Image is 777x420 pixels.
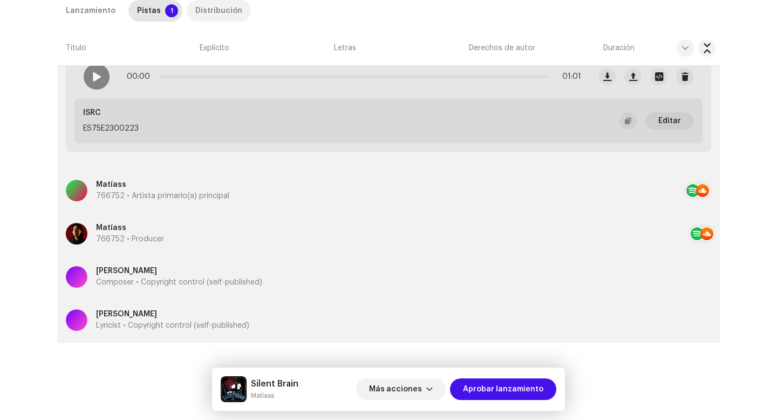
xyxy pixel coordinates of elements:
span: Letras [334,43,356,53]
span: Editar [658,110,681,132]
span: Más acciones [369,378,422,400]
h5: Silent Brain [251,377,298,390]
span: Explícito [200,43,229,53]
p: Matíass [96,179,229,191]
img: 77f3e183-e440-4752-a94d-8a115ae18cc4 [221,376,247,402]
span: Duración [603,43,635,53]
p: [PERSON_NAME] [96,266,262,277]
button: Aprobar lanzamiento [450,378,556,400]
p: [PERSON_NAME] [96,309,249,320]
p: Composer • Copyright control (self-published) [96,277,262,288]
p: 766752 • Artista primario(a) principal [96,191,229,202]
span: Aprobar lanzamiento [463,378,543,400]
span: Derechos de autor [469,43,535,53]
small: Silent Brain [251,390,298,401]
button: Más acciones [356,378,446,400]
button: Editar [645,112,694,130]
span: 01:01 [554,66,581,87]
p: Lyricist • Copyright control (self-published) [96,320,249,331]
